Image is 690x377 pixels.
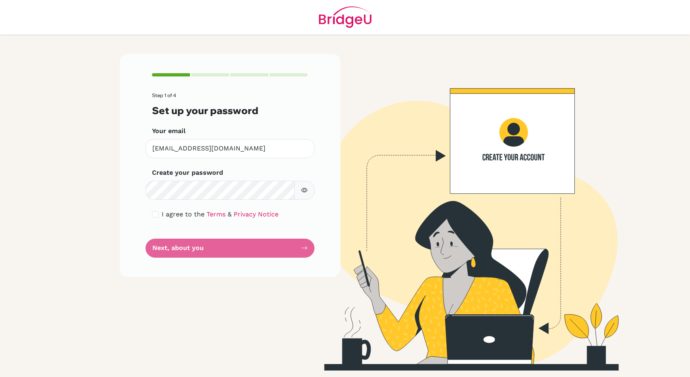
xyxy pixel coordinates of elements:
h3: Set up your password [152,105,308,116]
label: Create your password [152,168,223,178]
label: Your email [152,126,186,136]
a: Terms [207,210,226,218]
span: & [228,210,232,218]
input: Insert your email* [146,139,314,158]
span: I agree to the [162,210,205,218]
span: Step 1 of 4 [152,92,176,98]
a: Privacy Notice [234,210,279,218]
